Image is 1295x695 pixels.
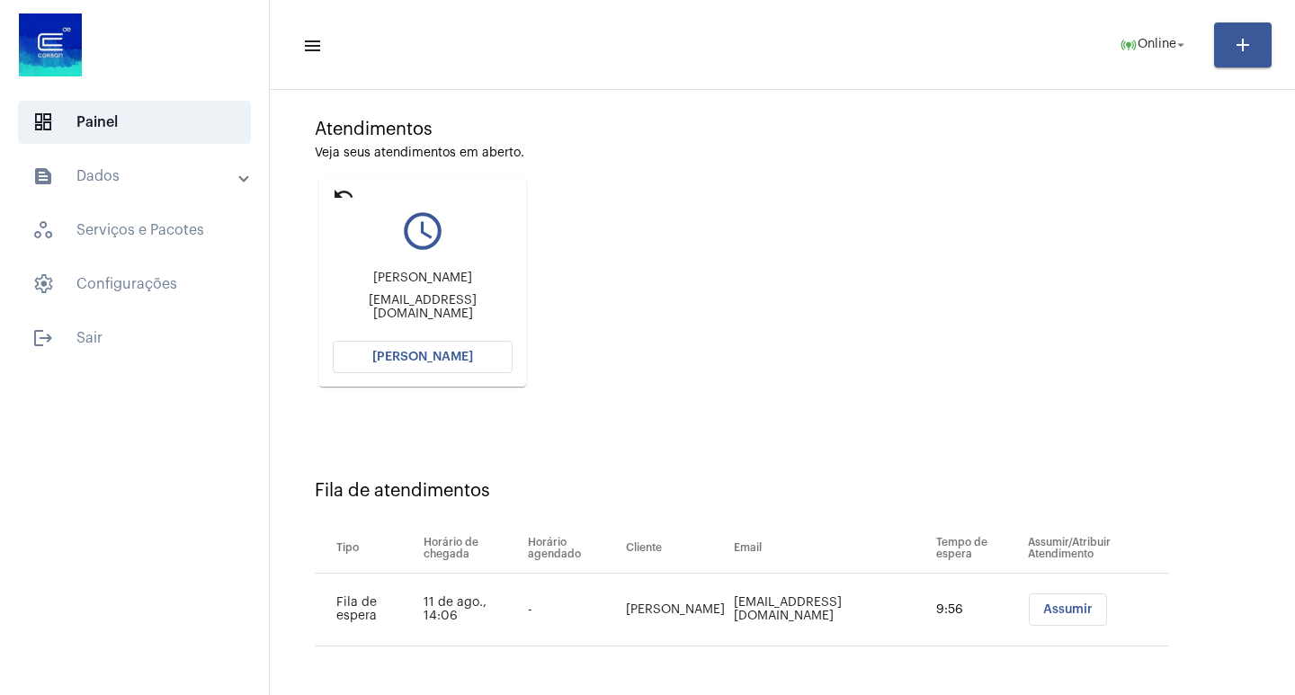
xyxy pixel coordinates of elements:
[14,9,86,81] img: d4669ae0-8c07-2337-4f67-34b0df7f5ae4.jpeg
[18,263,251,306] span: Configurações
[1138,39,1176,51] span: Online
[621,523,729,574] th: Cliente
[1109,27,1200,63] button: Online
[32,327,54,349] mat-icon: sidenav icon
[523,523,621,574] th: Horário agendado
[1029,593,1107,626] button: Assumir
[32,111,54,133] span: sidenav icon
[932,574,1023,646] td: 9:56
[32,165,54,187] mat-icon: sidenav icon
[302,35,320,57] mat-icon: sidenav icon
[621,574,729,646] td: [PERSON_NAME]
[1120,36,1138,54] mat-icon: online_prediction
[419,523,523,574] th: Horário de chegada
[32,219,54,241] span: sidenav icon
[18,209,251,252] span: Serviços e Pacotes
[11,155,269,198] mat-expansion-panel-header: sidenav iconDados
[315,523,419,574] th: Tipo
[523,574,621,646] td: -
[333,272,513,285] div: [PERSON_NAME]
[315,147,1250,160] div: Veja seus atendimentos em aberto.
[419,574,523,646] td: 11 de ago., 14:06
[1232,34,1254,56] mat-icon: add
[32,165,240,187] mat-panel-title: Dados
[1028,593,1169,626] mat-chip-list: selection
[315,481,1250,501] div: Fila de atendimentos
[315,120,1250,139] div: Atendimentos
[1023,523,1169,574] th: Assumir/Atribuir Atendimento
[333,209,513,254] mat-icon: query_builder
[729,523,932,574] th: Email
[1043,603,1093,616] span: Assumir
[333,294,513,321] div: [EMAIL_ADDRESS][DOMAIN_NAME]
[1173,37,1189,53] mat-icon: arrow_drop_down
[32,273,54,295] span: sidenav icon
[729,574,932,646] td: [EMAIL_ADDRESS][DOMAIN_NAME]
[932,523,1023,574] th: Tempo de espera
[18,101,251,144] span: Painel
[333,341,513,373] button: [PERSON_NAME]
[372,351,473,363] span: [PERSON_NAME]
[18,316,251,360] span: Sair
[315,574,419,646] td: Fila de espera
[333,183,354,205] mat-icon: undo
